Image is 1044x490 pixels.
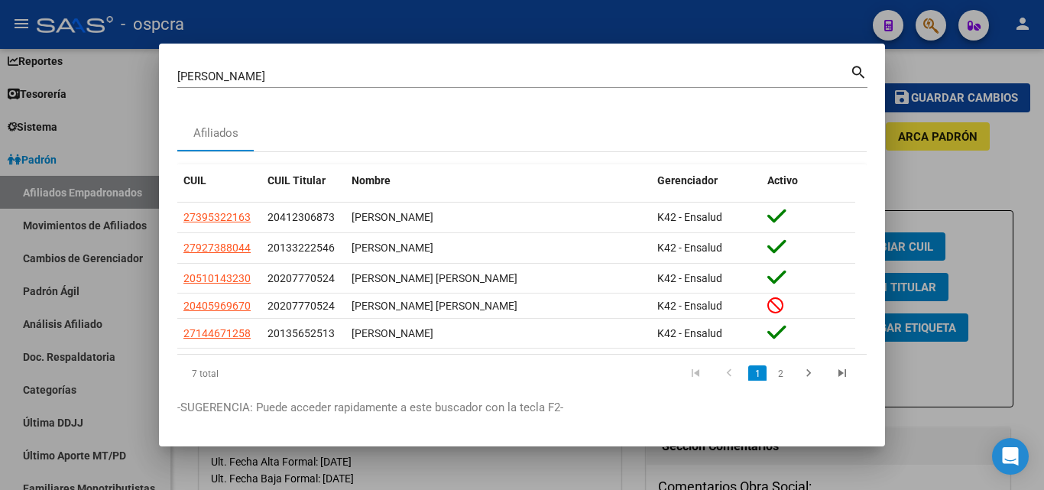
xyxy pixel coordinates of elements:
[267,211,335,223] span: 20412306873
[715,365,744,382] a: go to previous page
[183,242,251,254] span: 27927388044
[345,164,651,197] datatable-header-cell: Nombre
[352,239,645,257] div: [PERSON_NAME]
[183,272,251,284] span: 20510143230
[681,365,710,382] a: go to first page
[352,174,391,187] span: Nombre
[828,365,857,382] a: go to last page
[992,438,1029,475] div: Open Intercom Messenger
[183,211,251,223] span: 27395322163
[352,297,645,315] div: [PERSON_NAME] [PERSON_NAME]
[177,164,261,197] datatable-header-cell: CUIL
[183,300,251,312] span: 20405969670
[746,361,769,387] li: page 1
[352,209,645,226] div: [PERSON_NAME]
[794,365,823,382] a: go to next page
[769,361,792,387] li: page 2
[657,272,722,284] span: K42 - Ensalud
[183,174,206,187] span: CUIL
[352,325,645,342] div: [PERSON_NAME]
[657,211,722,223] span: K42 - Ensalud
[657,300,722,312] span: K42 - Ensalud
[267,300,335,312] span: 20207770524
[267,174,326,187] span: CUIL Titular
[267,242,335,254] span: 20133222546
[657,327,722,339] span: K42 - Ensalud
[657,174,718,187] span: Gerenciador
[767,174,798,187] span: Activo
[183,327,251,339] span: 27144671258
[748,365,767,382] a: 1
[850,62,867,80] mat-icon: search
[651,164,761,197] datatable-header-cell: Gerenciador
[261,164,345,197] datatable-header-cell: CUIL Titular
[771,365,789,382] a: 2
[193,125,238,142] div: Afiliados
[761,164,856,197] datatable-header-cell: Activo
[352,270,645,287] div: [PERSON_NAME] [PERSON_NAME]
[657,242,722,254] span: K42 - Ensalud
[267,272,335,284] span: 20207770524
[177,355,313,393] div: 7 total
[267,327,335,339] span: 20135652513
[177,399,867,417] p: -SUGERENCIA: Puede acceder rapidamente a este buscador con la tecla F2-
